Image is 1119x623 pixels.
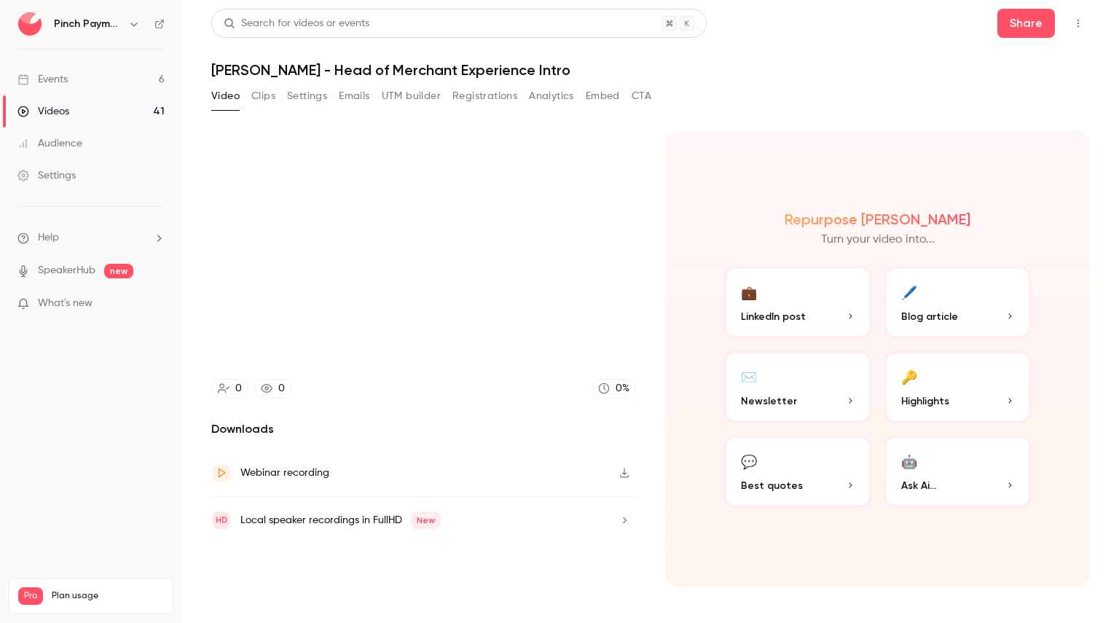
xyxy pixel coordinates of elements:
[211,379,248,399] a: 0
[723,435,872,508] button: 💬Best quotes
[52,590,164,602] span: Plan usage
[251,85,275,108] button: Clips
[17,136,82,151] div: Audience
[997,9,1055,38] button: Share
[382,85,441,108] button: UTM builder
[38,263,95,278] a: SpeakerHub
[741,309,806,324] span: LinkedIn post
[18,12,42,36] img: Pinch Payments
[17,168,76,183] div: Settings
[884,435,1032,508] button: 🤖Ask Ai...
[18,587,43,605] span: Pro
[901,478,936,493] span: Ask Ai...
[411,512,441,529] span: New
[901,281,917,303] div: 🖊️
[211,61,1090,79] h1: [PERSON_NAME] - Head of Merchant Experience Intro
[1067,12,1090,35] button: Top Bar Actions
[17,230,165,246] li: help-dropdown-opener
[147,297,165,310] iframe: Noticeable Trigger
[901,365,917,388] div: 🔑
[785,211,970,228] h2: Repurpose [PERSON_NAME]
[287,85,327,108] button: Settings
[741,478,803,493] span: Best quotes
[240,512,441,529] div: Local speaker recordings in FullHD
[240,464,329,482] div: Webinar recording
[38,296,93,311] span: What's new
[884,266,1032,339] button: 🖊️Blog article
[254,379,291,399] a: 0
[741,365,757,388] div: ✉️
[235,381,242,396] div: 0
[884,350,1032,423] button: 🔑Highlights
[278,381,285,396] div: 0
[54,17,122,31] h6: Pinch Payments
[723,266,872,339] button: 💼LinkedIn post
[821,231,935,248] p: Turn your video into...
[211,420,636,438] h2: Downloads
[452,85,517,108] button: Registrations
[741,281,757,303] div: 💼
[211,85,240,108] button: Video
[17,72,68,87] div: Events
[592,379,636,399] a: 0%
[104,264,133,278] span: new
[901,309,958,324] span: Blog article
[632,85,651,108] button: CTA
[224,16,369,31] div: Search for videos or events
[38,230,59,246] span: Help
[17,104,69,119] div: Videos
[901,393,949,409] span: Highlights
[616,381,629,396] div: 0 %
[586,85,620,108] button: Embed
[723,350,872,423] button: ✉️Newsletter
[901,450,917,472] div: 🤖
[741,450,757,472] div: 💬
[529,85,574,108] button: Analytics
[741,393,797,409] span: Newsletter
[339,85,369,108] button: Emails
